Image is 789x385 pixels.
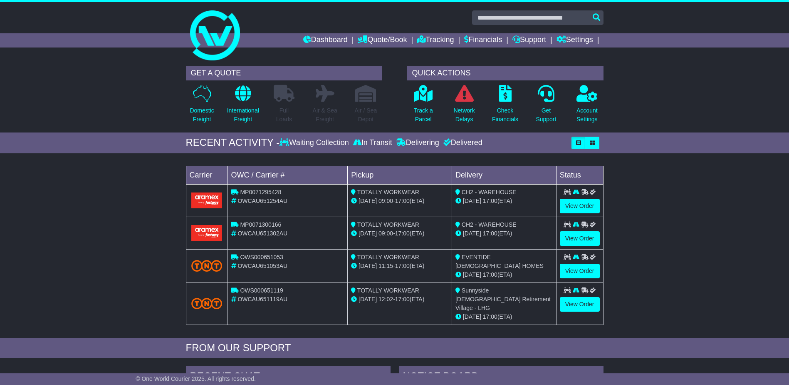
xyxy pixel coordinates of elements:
[240,254,283,260] span: OWS000651053
[395,230,410,237] span: 17:00
[557,33,593,47] a: Settings
[186,66,382,80] div: GET A QUOTE
[455,312,553,321] div: (ETA)
[237,197,287,204] span: OWCAU651254AU
[351,197,448,205] div: - (ETA)
[463,197,481,204] span: [DATE]
[357,287,419,294] span: TOTALLY WORKWEAR
[535,85,557,128] a: GetSupport
[240,189,281,195] span: MP0071295428
[191,225,223,240] img: Aramex.png
[378,262,393,269] span: 11:15
[357,221,419,228] span: TOTALLY WORKWEAR
[348,166,452,184] td: Pickup
[186,137,280,149] div: RECENT ACTIVITY -
[483,230,497,237] span: 17:00
[492,85,519,128] a: CheckFinancials
[464,33,502,47] a: Financials
[274,106,294,124] p: Full Loads
[395,296,410,302] span: 17:00
[313,106,337,124] p: Air & Sea Freight
[237,230,287,237] span: OWCAU651302AU
[378,296,393,302] span: 12:02
[303,33,348,47] a: Dashboard
[186,166,228,184] td: Carrier
[378,197,393,204] span: 09:00
[240,287,283,294] span: OWS000651119
[463,230,481,237] span: [DATE]
[191,260,223,271] img: TNT_Domestic.png
[357,254,419,260] span: TOTALLY WORKWEAR
[560,231,600,246] a: View Order
[483,313,497,320] span: 17:00
[237,262,287,269] span: OWCAU651053AU
[483,197,497,204] span: 17:00
[560,297,600,312] a: View Order
[417,33,454,47] a: Tracking
[359,296,377,302] span: [DATE]
[186,342,603,354] div: FROM OUR SUPPORT
[355,106,377,124] p: Air / Sea Depot
[189,85,214,128] a: DomesticFreight
[576,106,598,124] p: Account Settings
[455,197,553,205] div: (ETA)
[576,85,598,128] a: AccountSettings
[358,33,407,47] a: Quote/Book
[357,189,419,195] span: TOTALLY WORKWEAR
[453,106,475,124] p: Network Delays
[536,106,556,124] p: Get Support
[455,287,551,311] span: Sunnyside [DEMOGRAPHIC_DATA] Retirement Village - LHG
[462,221,517,228] span: CH2 - WAREHOUSE
[453,85,475,128] a: NetworkDelays
[227,106,259,124] p: International Freight
[407,66,603,80] div: QUICK ACTIONS
[351,295,448,304] div: - (ETA)
[351,262,448,270] div: - (ETA)
[512,33,546,47] a: Support
[441,138,482,147] div: Delivered
[483,271,497,278] span: 17:00
[378,230,393,237] span: 09:00
[351,229,448,238] div: - (ETA)
[462,189,517,195] span: CH2 - WAREHOUSE
[359,197,377,204] span: [DATE]
[560,264,600,278] a: View Order
[463,313,481,320] span: [DATE]
[359,262,377,269] span: [DATE]
[463,271,481,278] span: [DATE]
[414,106,433,124] p: Track a Parcel
[395,262,410,269] span: 17:00
[455,254,544,269] span: EVENTIDE [DEMOGRAPHIC_DATA] HOMES
[191,192,223,208] img: Aramex.png
[190,106,214,124] p: Domestic Freight
[452,166,556,184] td: Delivery
[560,199,600,213] a: View Order
[413,85,433,128] a: Track aParcel
[351,138,394,147] div: In Transit
[228,166,348,184] td: OWC / Carrier #
[240,221,281,228] span: MP0071300166
[359,230,377,237] span: [DATE]
[191,298,223,309] img: TNT_Domestic.png
[227,85,260,128] a: InternationalFreight
[556,166,603,184] td: Status
[492,106,518,124] p: Check Financials
[395,197,410,204] span: 17:00
[136,375,256,382] span: © One World Courier 2025. All rights reserved.
[455,270,553,279] div: (ETA)
[237,296,287,302] span: OWCAU651119AU
[279,138,351,147] div: Waiting Collection
[394,138,441,147] div: Delivering
[455,229,553,238] div: (ETA)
